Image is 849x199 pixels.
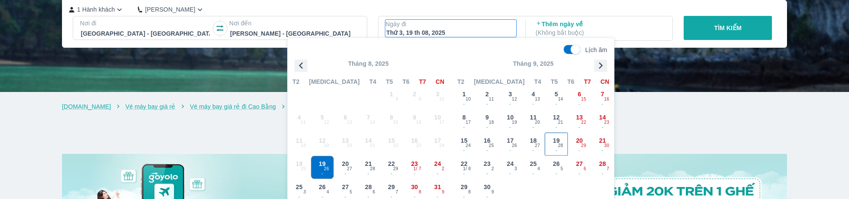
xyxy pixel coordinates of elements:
h2: Chương trình giảm giá [66,121,787,137]
span: 29 [393,165,398,172]
span: - [453,171,475,178]
span: 1 / 8 [463,165,471,172]
span: - [453,101,475,108]
span: 4 [532,90,535,98]
span: 26 [553,159,560,168]
span: 3 [304,189,306,196]
span: 4 [538,165,540,172]
span: 6 [578,90,581,98]
span: 29 [461,183,468,191]
span: - [545,101,568,108]
button: 23-2 [476,156,499,179]
span: 16 [604,96,609,103]
span: 21 [365,159,372,168]
span: 22 [388,159,395,168]
p: TÌM KIẾM [714,24,742,32]
span: - [403,171,426,178]
button: 26-5 [545,156,568,179]
span: 14 [599,113,606,122]
button: 21-30 [591,132,614,156]
span: - [499,124,521,131]
span: 5 [561,165,563,172]
button: 7-16 [591,86,614,109]
span: - [522,124,545,131]
button: 9-18 [476,109,499,132]
button: 4-13 [522,86,545,109]
span: 18 [489,119,494,126]
span: 5 [555,90,558,98]
span: 11 [489,96,494,103]
a: [DOMAIN_NAME] [62,103,111,110]
span: T7 [584,77,591,86]
span: 21 [599,136,606,145]
span: T5 [551,77,558,86]
button: 19-26 [311,156,334,179]
span: 24 [466,142,471,149]
span: 9 [491,189,494,196]
span: 26 [319,183,326,191]
button: 22-29 [380,156,403,179]
span: 24 [507,159,514,168]
button: 19-28 [545,132,568,156]
span: - [476,171,499,178]
nav: breadcrumb [62,102,787,111]
span: - [545,124,568,131]
span: 23 [484,159,491,168]
button: 5-14 [545,86,568,109]
span: 3 [508,90,512,98]
span: 8 [468,189,471,196]
span: 6 [584,165,586,172]
button: 16-25 [476,132,499,156]
span: 19 [512,119,517,126]
button: 14-23 [591,109,614,132]
span: [MEDICAL_DATA] [474,77,525,86]
button: 28-7 [591,156,614,179]
span: - [453,124,475,131]
span: 30 [604,142,609,149]
span: 24 [434,159,441,168]
span: 1 [462,90,466,98]
p: Nơi đi [80,19,211,28]
span: 15 [581,96,586,103]
span: [MEDICAL_DATA] [309,77,360,86]
span: 10 [466,96,471,103]
button: 1-10 [452,86,476,109]
span: 12 [512,96,517,103]
button: 20-29 [568,132,591,156]
span: 31 [434,183,441,191]
span: 27 [576,159,583,168]
span: 6 [373,189,375,196]
span: 12 [553,113,560,122]
span: - [522,171,545,178]
span: 17 [507,136,514,145]
button: 13-22 [568,109,591,132]
span: 27 [347,165,352,172]
p: 1 Hành khách [77,5,115,14]
span: 25 [489,142,494,149]
p: Nơi đến [229,19,359,28]
span: T2 [292,77,299,86]
button: 15-24 [452,132,476,156]
span: CN [601,77,609,86]
span: 27 [535,142,540,149]
span: - [381,171,403,178]
span: - [522,101,545,108]
button: 6-15 [568,86,591,109]
span: 14 [558,96,563,103]
span: 2 [442,165,444,172]
button: 10-19 [499,109,522,132]
span: 28 [558,142,563,149]
span: 26 [324,165,329,172]
span: T5 [386,77,393,86]
span: 25 [296,183,303,191]
span: 7 [601,90,604,98]
button: TÌM KIẾM [684,16,772,40]
span: 4 [326,189,329,196]
p: Tháng 9, 2025 [452,59,614,68]
span: 28 [370,165,375,172]
p: Ngày đi [385,20,516,28]
span: 13 [576,113,583,122]
span: 10 [507,113,514,122]
span: 28 [365,183,372,191]
button: 24-3 [499,156,522,179]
